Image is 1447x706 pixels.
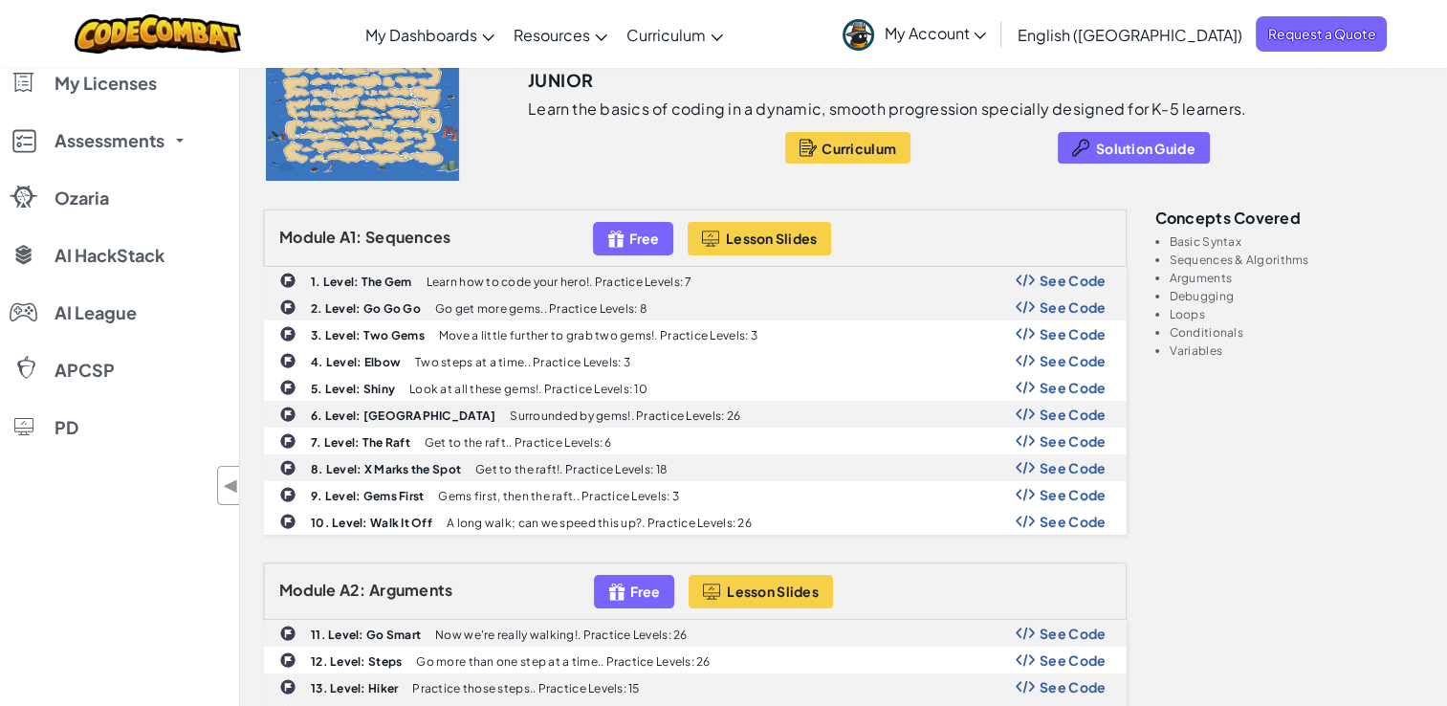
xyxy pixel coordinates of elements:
img: Show Code Logo [1016,461,1035,474]
a: Request a Quote [1256,16,1387,52]
span: See Code [1040,487,1107,502]
b: 4. Level: Elbow [311,355,401,369]
img: IconChallengeLevel.svg [279,432,296,450]
p: Go get more gems.. Practice Levels: 8 [435,302,647,315]
span: See Code [1040,326,1107,342]
img: CodeCombat logo [75,14,242,54]
span: My Licenses [55,75,157,92]
p: Go more than one step at a time.. Practice Levels: 26 [416,655,710,668]
span: A1: Sequences [340,227,451,247]
img: IconFreeLevelv2.svg [608,581,625,603]
li: Arguments [1170,272,1424,284]
p: Look at all these gems!. Practice Levels: 10 [409,383,647,395]
span: My Account [884,23,986,43]
b: 3. Level: Two Gems [311,328,425,342]
span: AI HackStack [55,247,164,264]
img: Show Code Logo [1016,680,1035,694]
span: See Code [1040,652,1107,668]
img: Show Code Logo [1016,653,1035,667]
img: Show Code Logo [1016,354,1035,367]
p: Move a little further to grab two gems!. Practice Levels: 3 [439,329,757,342]
img: Show Code Logo [1016,300,1035,314]
img: Show Code Logo [1016,381,1035,394]
button: Lesson Slides [689,575,833,608]
a: 1. Level: The Gem Learn how to code your hero!. Practice Levels: 7 Show Code Logo See Code [264,267,1127,294]
a: 2. Level: Go Go Go Go get more gems.. Practice Levels: 8 Show Code Logo See Code [264,294,1127,320]
b: 12. Level: Steps [311,654,402,669]
p: Now we're really walking!. Practice Levels: 26 [435,629,687,641]
b: 2. Level: Go Go Go [311,301,421,316]
a: 7. Level: The Raft Get to the raft.. Practice Levels: 6 Show Code Logo See Code [264,428,1127,454]
a: Curriculum [617,9,733,60]
span: English ([GEOGRAPHIC_DATA]) [1017,25,1241,45]
img: IconChallengeLevel.svg [279,678,296,695]
p: Get to the raft!. Practice Levels: 18 [475,463,668,475]
li: Sequences & Algorithms [1170,254,1424,266]
b: 9. Level: Gems First [311,489,424,503]
img: IconChallengeLevel.svg [279,651,296,669]
span: ◀ [223,472,239,499]
img: IconChallengeLevel.svg [279,513,296,530]
span: A2: Arguments [340,580,453,600]
img: IconChallengeLevel.svg [279,272,296,289]
span: Curriculum [822,141,896,156]
span: See Code [1040,299,1107,315]
img: IconChallengeLevel.svg [279,325,296,342]
img: Show Code Logo [1016,627,1035,640]
p: Get to the raft.. Practice Levels: 6 [425,436,612,449]
button: Lesson Slides [688,222,832,255]
span: Module [279,227,337,247]
img: Show Code Logo [1016,434,1035,448]
img: Show Code Logo [1016,408,1035,421]
span: See Code [1040,273,1107,288]
h3: Concepts covered [1155,210,1424,226]
p: Learn how to code your hero!. Practice Levels: 7 [427,276,692,288]
span: Assessments [55,132,164,149]
img: Show Code Logo [1016,274,1035,287]
button: Curriculum [785,132,910,164]
li: Variables [1170,344,1424,357]
a: 13. Level: Hiker Practice those steps.. Practice Levels: 15 Show Code Logo See Code [264,673,1127,700]
span: Ozaria [55,189,109,207]
a: 5. Level: Shiny Look at all these gems!. Practice Levels: 10 Show Code Logo See Code [264,374,1127,401]
span: See Code [1040,460,1107,475]
span: AI League [55,304,137,321]
img: IconChallengeLevel.svg [279,379,296,396]
p: Surrounded by gems!. Practice Levels: 26 [510,409,740,422]
li: Conditionals [1170,326,1424,339]
img: IconChallengeLevel.svg [279,406,296,423]
span: Module [279,580,337,600]
a: 11. Level: Go Smart Now we're really walking!. Practice Levels: 26 Show Code Logo See Code [264,620,1127,647]
img: Show Code Logo [1016,327,1035,341]
a: 3. Level: Two Gems Move a little further to grab two gems!. Practice Levels: 3 Show Code Logo See... [264,320,1127,347]
span: See Code [1040,433,1107,449]
a: Resources [504,9,617,60]
p: A long walk; can we speed this up?. Practice Levels: 26 [447,517,752,529]
p: Gems first, then the raft.. Practice Levels: 3 [438,490,678,502]
img: Show Code Logo [1016,515,1035,528]
img: avatar [843,19,874,51]
a: 8. Level: X Marks the Spot Get to the raft!. Practice Levels: 18 Show Code Logo See Code [264,454,1127,481]
img: IconChallengeLevel.svg [279,298,296,316]
b: 11. Level: Go Smart [311,628,421,642]
p: Learn the basics of coding in a dynamic, smooth progression specially designed for K-5 learners. [528,99,1246,119]
img: IconChallengeLevel.svg [279,486,296,503]
b: 6. Level: [GEOGRAPHIC_DATA] [311,408,495,423]
b: 5. Level: Shiny [311,382,395,396]
span: Resources [514,25,590,45]
span: My Dashboards [365,25,477,45]
img: IconChallengeLevel.svg [279,459,296,476]
span: See Code [1040,514,1107,529]
button: Solution Guide [1058,132,1210,164]
span: See Code [1040,380,1107,395]
span: Lesson Slides [727,584,819,599]
p: Two steps at a time.. Practice Levels: 3 [415,356,630,368]
a: 6. Level: [GEOGRAPHIC_DATA] Surrounded by gems!. Practice Levels: 26 Show Code Logo See Code [264,401,1127,428]
span: See Code [1040,679,1107,695]
span: See Code [1040,626,1107,641]
a: My Dashboards [356,9,504,60]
